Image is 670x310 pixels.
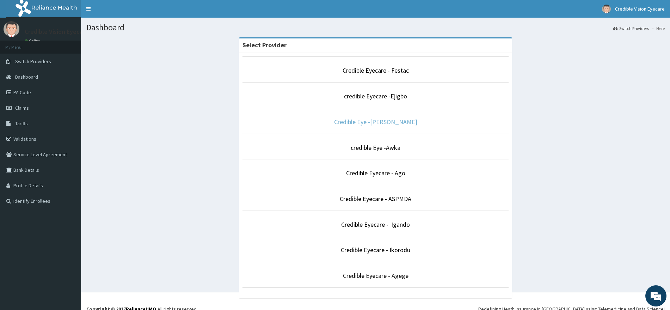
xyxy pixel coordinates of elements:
span: Switch Providers [15,58,51,65]
h1: Dashboard [86,23,665,32]
span: Dashboard [15,74,38,80]
span: Credible Vision Eyecare [615,6,665,12]
a: Credible Eyecare - Festac [343,66,409,74]
a: Credible Eyecare - Ikorodu [341,246,410,254]
span: Tariffs [15,120,28,127]
a: Credible Eyecare - Agege [343,272,408,280]
a: credible Eyecare -Ejigbo [344,92,407,100]
span: Claims [15,105,29,111]
a: Credible Eyecare - ASPMDA [340,195,411,203]
a: Online [25,38,42,43]
a: credible Eye -Awka [351,144,400,152]
a: Credible Eyecare - Ago [346,169,405,177]
img: User Image [4,21,19,37]
p: Credible Vision Eyecare [25,29,88,35]
a: Switch Providers [613,25,649,31]
strong: Select Provider [242,41,287,49]
a: Credible Eyecare - Igando [341,220,410,229]
a: Credible Eye -[PERSON_NAME] [334,118,417,126]
img: User Image [602,5,611,13]
li: Here [650,25,665,31]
